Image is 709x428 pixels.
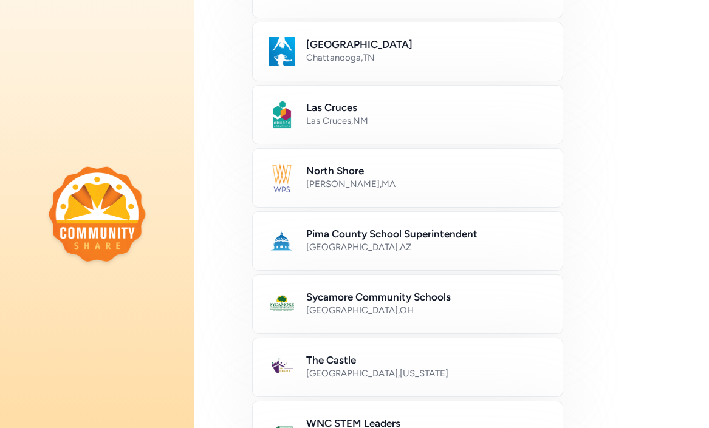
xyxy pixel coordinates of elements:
h2: Pima County School Superintendent [306,226,548,241]
img: Logo [267,37,296,66]
div: Las Cruces , NM [306,115,548,127]
img: Logo [267,290,296,319]
div: [GEOGRAPHIC_DATA] , OH [306,304,548,316]
img: logo [49,166,146,262]
div: Chattanooga , TN [306,52,548,64]
h2: Sycamore Community Schools [306,290,548,304]
img: Logo [267,353,296,382]
img: Logo [267,163,296,192]
div: [GEOGRAPHIC_DATA] , [US_STATE] [306,367,548,379]
div: [GEOGRAPHIC_DATA] , AZ [306,241,548,253]
img: Logo [267,226,296,256]
h2: The Castle [306,353,548,367]
h2: [GEOGRAPHIC_DATA] [306,37,548,52]
img: Logo [267,100,296,129]
div: [PERSON_NAME] , MA [306,178,548,190]
h2: North Shore [306,163,548,178]
h2: Las Cruces [306,100,548,115]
